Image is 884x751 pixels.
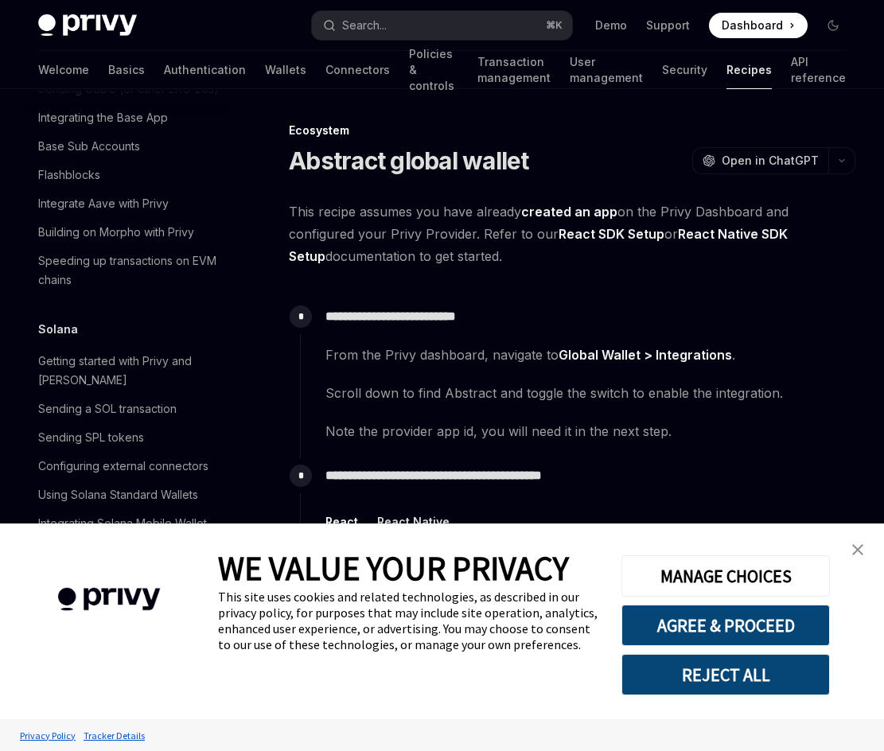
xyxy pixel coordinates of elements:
[38,352,220,390] div: Getting started with Privy and [PERSON_NAME]
[791,51,846,89] a: API reference
[25,452,229,481] a: Configuring external connectors
[559,226,664,243] a: React SDK Setup
[80,722,149,749] a: Tracker Details
[38,51,89,89] a: Welcome
[38,194,169,213] div: Integrate Aave with Privy
[164,51,246,89] a: Authentication
[38,399,177,418] div: Sending a SOL transaction
[289,200,855,267] span: This recipe assumes you have already on the Privy Dashboard and configured your Privy Provider. R...
[25,218,229,247] a: Building on Morpho with Privy
[38,514,220,552] div: Integrating Solana Mobile Wallet Adapter
[722,153,819,169] span: Open in ChatGPT
[852,544,863,555] img: close banner
[692,147,828,174] button: Open in ChatGPT
[25,509,229,557] a: Integrating Solana Mobile Wallet Adapter
[25,132,229,161] a: Base Sub Accounts
[595,18,627,33] a: Demo
[477,51,551,89] a: Transaction management
[842,534,874,566] a: close banner
[559,347,732,364] a: Global Wallet > Integrations
[38,485,198,504] div: Using Solana Standard Wallets
[570,51,643,89] a: User management
[16,722,80,749] a: Privacy Policy
[325,51,390,89] a: Connectors
[662,51,707,89] a: Security
[621,555,830,597] button: MANAGE CHOICES
[621,654,830,695] button: REJECT ALL
[24,565,194,634] img: company logo
[25,347,229,395] a: Getting started with Privy and [PERSON_NAME]
[25,161,229,189] a: Flashblocks
[312,11,573,40] button: Open search
[38,165,100,185] div: Flashblocks
[38,428,144,447] div: Sending SPL tokens
[559,347,732,363] strong: Global Wallet > Integrations
[218,547,569,589] span: WE VALUE YOUR PRIVACY
[646,18,690,33] a: Support
[108,51,145,89] a: Basics
[25,103,229,132] a: Integrating the Base App
[325,420,855,442] span: Note the provider app id, you will need it in the next step.
[621,605,830,646] button: AGREE & PROCEED
[38,14,137,37] img: dark logo
[409,51,458,89] a: Policies & controls
[289,123,855,138] div: Ecosystem
[521,204,617,220] a: created an app
[25,247,229,294] a: Speeding up transactions on EVM chains
[377,503,450,540] div: React Native
[38,108,168,127] div: Integrating the Base App
[25,395,229,423] a: Sending a SOL transaction
[25,189,229,218] a: Integrate Aave with Privy
[726,51,772,89] a: Recipes
[218,589,598,652] div: This site uses cookies and related technologies, as described in our privacy policy, for purposes...
[820,13,846,38] button: Toggle dark mode
[38,137,140,156] div: Base Sub Accounts
[38,223,194,242] div: Building on Morpho with Privy
[25,423,229,452] a: Sending SPL tokens
[546,19,563,32] span: ⌘ K
[709,13,808,38] a: Dashboard
[25,481,229,509] a: Using Solana Standard Wallets
[38,457,208,476] div: Configuring external connectors
[325,382,855,404] span: Scroll down to find Abstract and toggle the switch to enable the integration.
[265,51,306,89] a: Wallets
[342,16,387,35] div: Search...
[722,18,783,33] span: Dashboard
[289,146,529,175] h1: Abstract global wallet
[38,320,78,339] h5: Solana
[38,251,220,290] div: Speeding up transactions on EVM chains
[325,344,855,366] span: From the Privy dashboard, navigate to .
[325,503,358,540] div: React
